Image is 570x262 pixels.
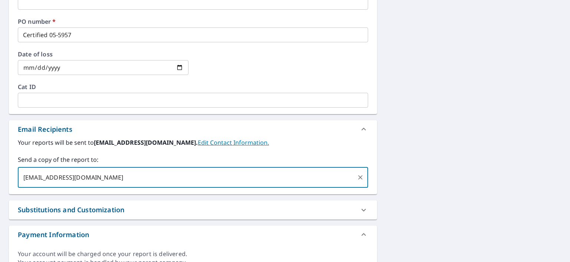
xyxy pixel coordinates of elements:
[18,138,368,147] label: Your reports will be sent to
[9,226,377,243] div: Payment Information
[18,84,368,90] label: Cat ID
[355,172,366,183] button: Clear
[198,138,269,147] a: EditContactInfo
[9,200,377,219] div: Substitutions and Customization
[18,250,368,258] div: Your account will be charged once your report is delivered.
[18,205,124,215] div: Substitutions and Customization
[18,155,368,164] label: Send a copy of the report to:
[18,124,72,134] div: Email Recipients
[18,19,368,24] label: PO number
[18,230,89,240] div: Payment Information
[9,120,377,138] div: Email Recipients
[94,138,198,147] b: [EMAIL_ADDRESS][DOMAIN_NAME].
[18,51,189,57] label: Date of loss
